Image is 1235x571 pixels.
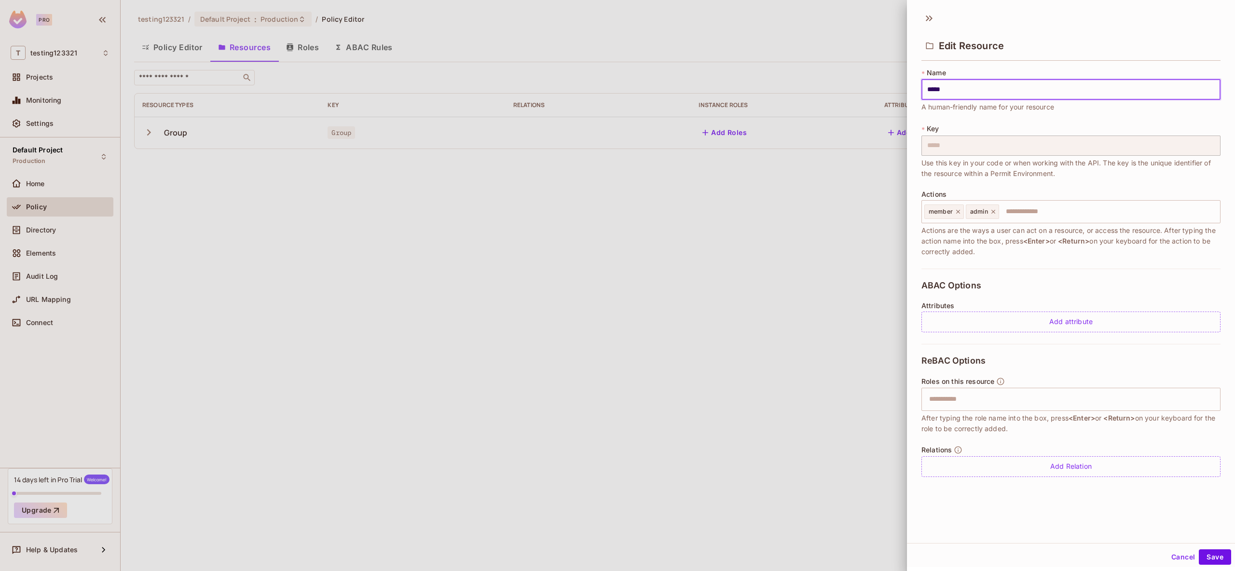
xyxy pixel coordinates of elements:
span: <Return> [1058,237,1089,245]
span: Attributes [921,302,955,310]
span: A human-friendly name for your resource [921,102,1054,112]
span: Use this key in your code or when working with the API. The key is the unique identifier of the r... [921,158,1221,179]
span: <Return> [1103,414,1135,422]
span: After typing the role name into the box, press or on your keyboard for the role to be correctly a... [921,413,1221,434]
span: <Enter> [1023,237,1050,245]
span: Actions [921,190,947,198]
span: ABAC Options [921,281,981,290]
span: Key [927,125,939,133]
button: Save [1199,549,1231,565]
span: Edit Resource [939,40,1004,52]
span: Actions are the ways a user can act on a resource, or access the resource. After typing the actio... [921,225,1221,257]
div: admin [966,204,999,219]
div: member [924,204,964,219]
span: Relations [921,446,952,454]
span: member [929,208,953,216]
span: ReBAC Options [921,356,986,366]
div: Add Relation [921,456,1221,477]
button: Cancel [1167,549,1199,565]
span: Name [927,69,946,77]
span: admin [970,208,988,216]
span: <Enter> [1069,414,1095,422]
div: Add attribute [921,312,1221,332]
span: Roles on this resource [921,378,994,385]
